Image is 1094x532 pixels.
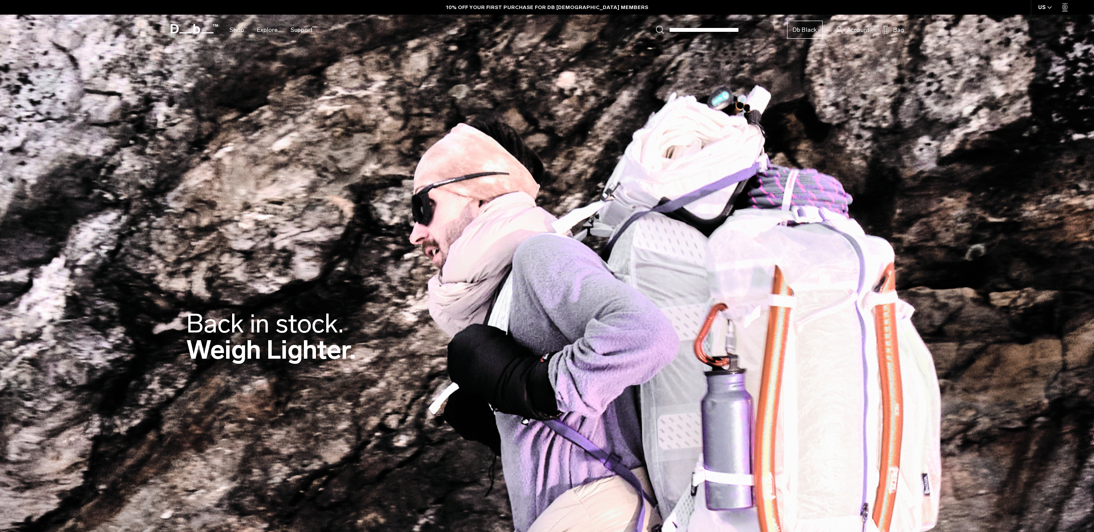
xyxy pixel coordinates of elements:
h2: Weigh Lighter. [186,311,356,363]
span: Bag [893,25,904,34]
span: Back in stock. [186,308,343,339]
a: 10% OFF YOUR FIRST PURCHASE FOR DB [DEMOGRAPHIC_DATA] MEMBERS [446,3,648,11]
span: Account [847,25,869,34]
a: Db Black [787,21,823,39]
nav: Main Navigation [223,15,319,45]
a: Explore [257,15,278,45]
a: Shop [230,15,244,45]
a: Support [291,15,313,45]
a: Account [836,25,869,35]
button: Bag [882,25,904,35]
